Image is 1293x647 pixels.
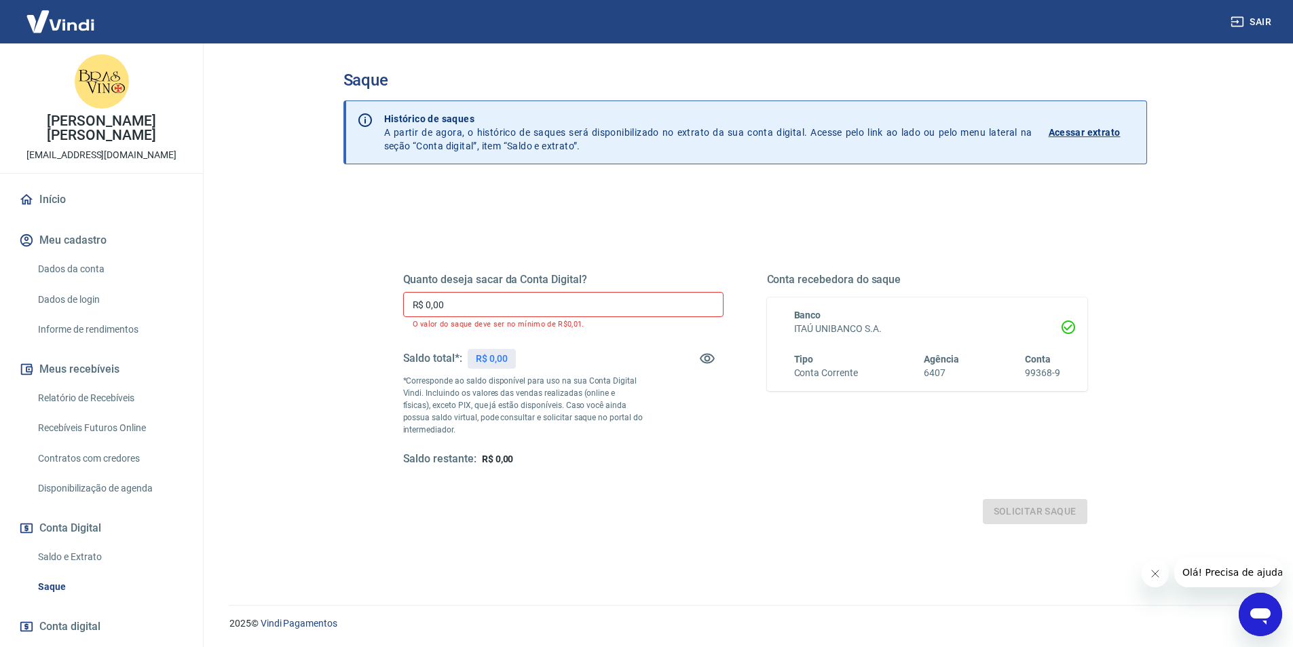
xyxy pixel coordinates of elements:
[33,316,187,344] a: Informe de rendimentos
[1049,126,1121,139] p: Acessar extrato
[33,286,187,314] a: Dados de login
[16,513,187,543] button: Conta Digital
[403,352,462,365] h5: Saldo total*:
[794,322,1060,336] h6: ITAÚ UNIBANCO S.A.
[1239,593,1282,636] iframe: Botão para abrir a janela de mensagens
[924,366,959,380] h6: 6407
[794,366,858,380] h6: Conta Corrente
[924,354,959,365] span: Agência
[33,445,187,473] a: Contratos com credores
[33,384,187,412] a: Relatório de Recebíveis
[33,543,187,571] a: Saldo e Extrato
[343,71,1147,90] h3: Saque
[75,54,129,109] img: 6056ac7b-0351-4b49-9864-84aeaf79132b.jpeg
[384,112,1032,153] p: A partir de agora, o histórico de saques será disponibilizado no extrato da sua conta digital. Ac...
[16,354,187,384] button: Meus recebíveis
[26,148,176,162] p: [EMAIL_ADDRESS][DOMAIN_NAME]
[16,1,105,42] img: Vindi
[1025,354,1051,365] span: Conta
[1142,560,1169,587] iframe: Fechar mensagem
[16,225,187,255] button: Meu cadastro
[1025,366,1060,380] h6: 99368-9
[8,10,114,20] span: Olá! Precisa de ajuda?
[384,112,1032,126] p: Histórico de saques
[39,617,100,636] span: Conta digital
[33,475,187,502] a: Disponibilização de agenda
[794,354,814,365] span: Tipo
[403,375,643,436] p: *Corresponde ao saldo disponível para uso na sua Conta Digital Vindi. Incluindo os valores das ve...
[476,352,508,366] p: R$ 0,00
[33,255,187,283] a: Dados da conta
[261,618,337,629] a: Vindi Pagamentos
[403,452,476,466] h5: Saldo restante:
[11,114,192,143] p: [PERSON_NAME] [PERSON_NAME]
[1228,10,1277,35] button: Sair
[16,185,187,215] a: Início
[794,310,821,320] span: Banco
[403,273,724,286] h5: Quanto deseja sacar da Conta Digital?
[482,454,514,464] span: R$ 0,00
[229,616,1260,631] p: 2025 ©
[33,573,187,601] a: Saque
[16,612,187,642] a: Conta digital
[33,414,187,442] a: Recebíveis Futuros Online
[1049,112,1136,153] a: Acessar extrato
[413,320,714,329] p: O valor do saque deve ser no mínimo de R$0,01.
[767,273,1087,286] h5: Conta recebedora do saque
[1174,557,1282,587] iframe: Mensagem da empresa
